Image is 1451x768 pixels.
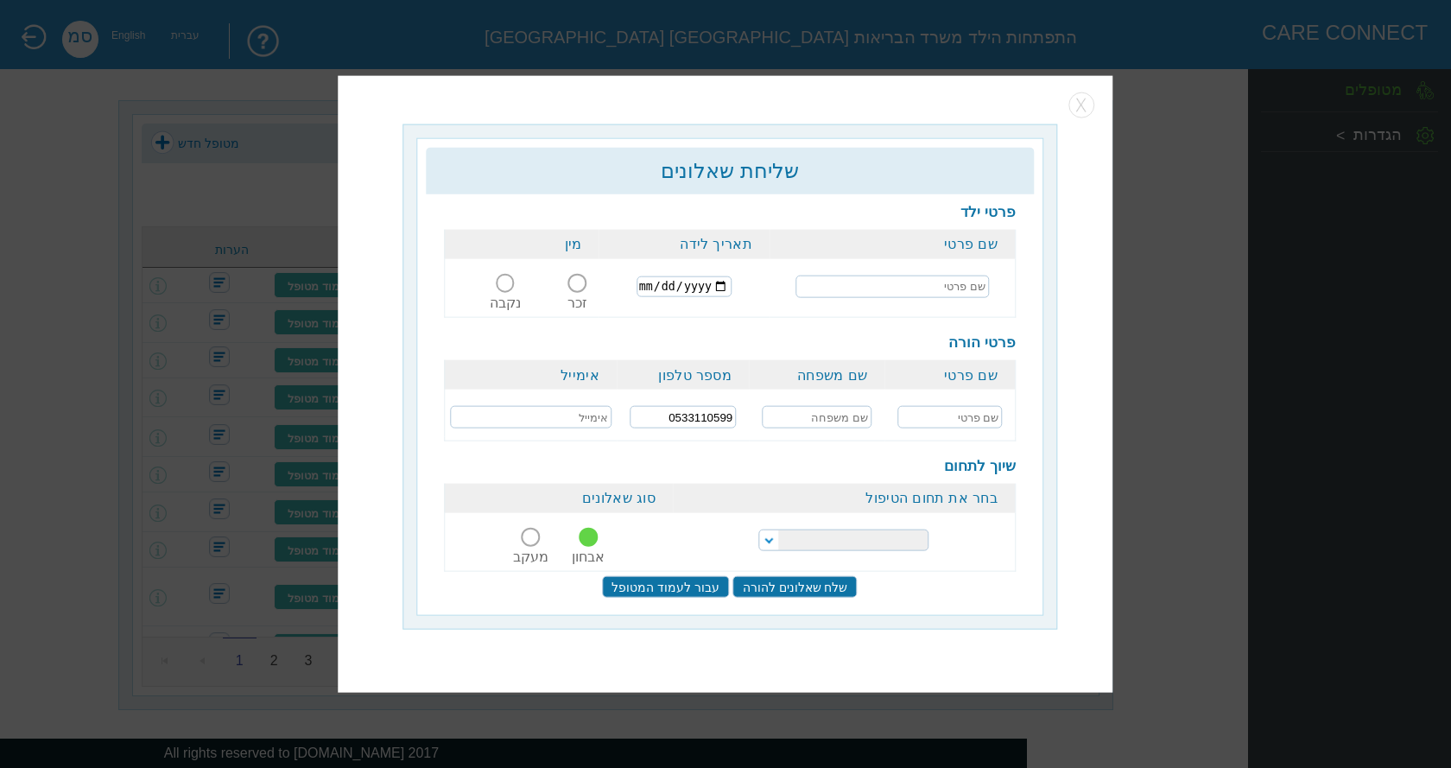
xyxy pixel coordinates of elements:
[948,334,1016,351] b: פרטי הורה
[617,360,749,390] th: מספר טלפון
[884,360,1015,390] th: שם פרטי
[450,406,611,428] input: אימייל
[960,203,1016,219] b: פרטי ילד
[944,457,1016,473] b: שיוך לתחום
[490,295,521,309] label: נקבה
[673,483,1016,512] th: בחר את תחום הטיפול
[897,406,1003,428] input: שם פרטי
[445,229,599,258] th: מין
[762,406,871,428] input: שם משפחה
[630,406,736,428] input: מספר טלפון
[445,360,618,390] th: אימייל
[637,276,732,296] input: תאריך לידה
[434,158,1025,182] h2: שליחת שאלונים
[599,229,770,258] th: תאריך לידה
[445,483,673,512] th: סוג שאלונים
[770,229,1015,258] th: שם פרטי
[602,575,729,597] input: עבור לעמוד המטופל
[567,295,587,309] label: זכר
[733,575,858,597] input: שלח שאלונים להורה
[572,549,605,563] label: אבחון
[513,549,548,563] label: מעקב
[795,275,989,297] input: שם פרטי
[749,360,884,390] th: שם משפחה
